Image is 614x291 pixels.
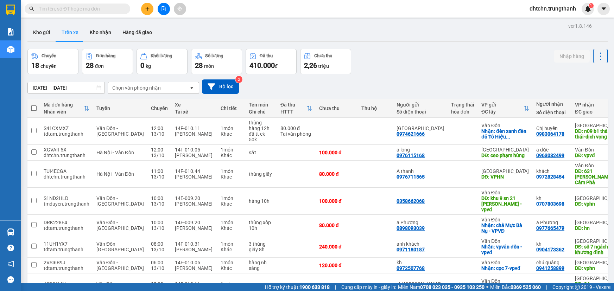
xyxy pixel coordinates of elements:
div: Tên món [249,102,273,108]
div: 3 thùng giấy 8h [249,241,273,252]
div: 14F-010.05 [175,147,214,153]
div: a [536,281,568,287]
span: 18 [31,61,39,70]
button: Trên xe [56,24,84,41]
div: DĐ: khu 9 sn 21 lý anh tông - vpvd [481,195,529,212]
div: Chọn văn phòng nhận [112,84,161,91]
button: plus [141,3,153,15]
sup: 2 [235,76,242,83]
span: Vân Đồn - [GEOGRAPHIC_DATA] [96,195,144,207]
div: hàng 6h sáng [249,260,273,271]
button: Hàng đã giao [117,24,158,41]
div: 14F-010.44 [175,168,214,174]
button: Đã thu410.000đ [246,49,297,74]
div: Chi tiết [221,105,242,111]
div: 0983064178 [536,131,564,137]
div: Chị Giang [397,125,444,131]
div: Số lượng [205,53,223,58]
div: 80.000 đ [319,171,354,177]
div: DRK228E4 [44,220,89,225]
img: logo-vxr [6,5,15,15]
strong: 0708 023 035 - 0935 103 250 [420,284,485,290]
div: Người gửi [397,102,444,108]
span: Hà Nội - Vân Đồn [96,150,134,155]
span: Vân Đồn - [GEOGRAPHIC_DATA] [96,241,144,252]
span: Vân Đồn - [GEOGRAPHIC_DATA] [96,125,144,137]
div: chị hoa [397,281,444,287]
div: 0358662068 [397,198,425,204]
div: kh [536,195,568,201]
th: Toggle SortBy [277,99,316,118]
div: 13/10 [151,153,168,158]
button: Kho nhận [84,24,117,41]
span: 28 [86,61,94,70]
div: Vân Đồn [481,123,529,128]
div: Nhận: vpvân đồn - vpvđ [481,244,529,255]
div: Khác [221,131,242,137]
button: Khối lượng0kg [137,49,188,74]
span: 28 [195,61,203,70]
div: a Phương [536,220,568,225]
div: 10:00 [151,195,168,201]
button: caret-down [597,3,610,15]
div: Đã thu [260,53,273,58]
div: DĐ: VPHN [481,174,529,180]
span: notification [7,260,14,267]
span: question-circle [7,245,14,251]
div: Nhận: chả Mực Bà Nụ - VPVĐ [481,222,529,234]
span: Miền Bắc [490,283,541,291]
div: 12:00 [151,147,168,153]
span: kg [146,63,151,69]
div: Nhân viên [44,109,84,115]
strong: 0369 525 060 [511,284,541,290]
strong: 1900 633 818 [299,284,330,290]
span: plus [145,6,150,11]
div: dhtchn.trungthanh [44,153,89,158]
span: file-add [161,6,166,11]
div: Chuyến [151,105,168,111]
div: thùng giấy [249,171,273,177]
div: [PERSON_NAME] [175,201,214,207]
button: Bộ lọc [202,79,239,94]
div: Vân Đồn [481,238,529,244]
div: dhtchn.trungthanh [44,174,89,180]
div: 11:00 [151,168,168,174]
div: Nhận: cọc 7-vpvđ [481,265,529,271]
div: sắt [249,150,273,155]
div: Đã thu [280,102,306,108]
div: Đơn hàng [96,53,115,58]
span: 0 [140,61,144,70]
div: [PERSON_NAME] [175,265,214,271]
div: 0971180187 [397,247,425,252]
div: HTTT [280,109,306,115]
div: thùng hàng 12h [249,120,273,131]
button: Số lượng28món [191,49,242,74]
div: 1 món [221,220,242,225]
div: Ghi chú [249,109,273,115]
div: kh [397,260,444,265]
span: ... [506,134,510,140]
div: a long [397,147,444,153]
div: Tài xế [175,109,214,115]
div: 120.000 đ [319,263,354,268]
div: VP gửi [481,102,524,108]
div: 14F-010.05 [175,260,214,265]
button: Nhập hàng [554,50,590,63]
div: S1ND2HLD [44,195,89,201]
div: Khác [221,265,242,271]
button: Kho gửi [27,24,56,41]
div: 13/10 [151,201,168,207]
div: 11UH1YX7 [44,241,89,247]
button: aim [174,3,186,15]
div: Vân Đồn [481,217,529,222]
svg: open [189,85,195,91]
div: 08:00 [151,241,168,247]
div: Mã đơn hàng [44,102,84,108]
img: warehouse-icon [7,46,14,53]
div: 14E-009.20 [175,220,214,225]
div: 1 món [221,168,242,174]
div: tdtam.trungthanh [44,247,89,252]
div: Khác [221,225,242,231]
div: 14F-010.11 [175,125,214,131]
th: Toggle SortBy [40,99,93,118]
